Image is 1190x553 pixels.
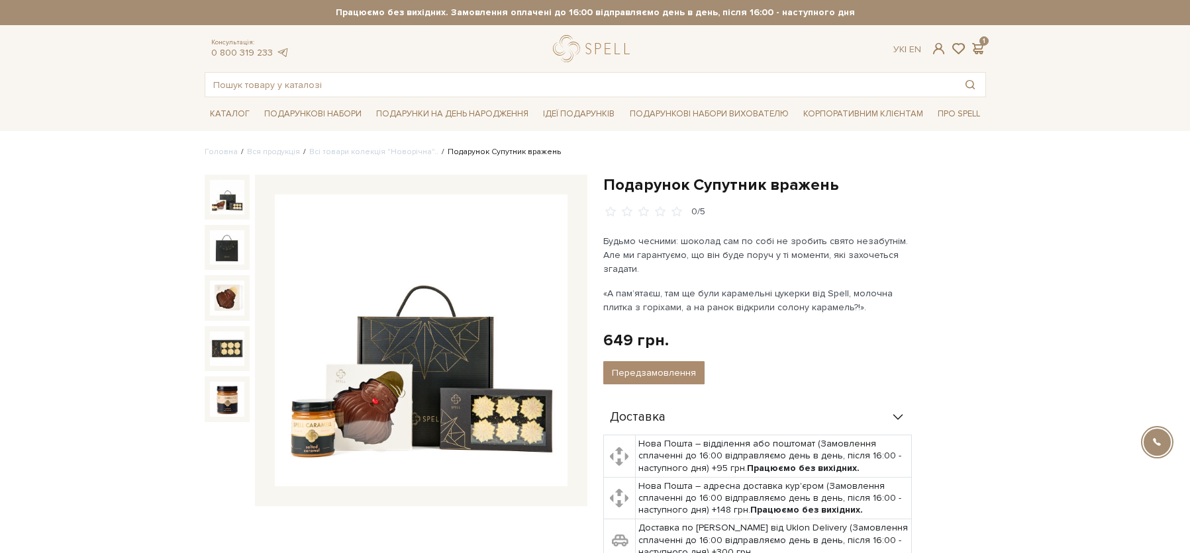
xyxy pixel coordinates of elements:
b: Працюємо без вихідних. [750,504,863,515]
a: Подарункові набори вихователю [624,103,794,125]
span: Консультація: [211,38,289,47]
strong: Працюємо без вихідних. Замовлення оплачені до 16:00 відправляємо день в день, після 16:00 - насту... [205,7,987,19]
td: Нова Пошта – адресна доставка кур'єром (Замовлення сплаченні до 16:00 відправляємо день в день, п... [635,477,911,519]
a: Вся продукція [247,147,300,157]
button: Пошук товару у каталозі [955,73,985,97]
h1: Подарунок Супутник вражень [603,175,986,195]
a: Про Spell [932,104,985,124]
b: Працюємо без вихідних. [747,462,860,474]
div: 0/5 [691,206,705,218]
a: Головна [205,147,238,157]
span: | [905,44,907,55]
img: Подарунок Супутник вражень [210,280,244,315]
a: Ідеї подарунків [538,104,620,124]
a: logo [553,35,636,62]
div: Ук [893,44,921,56]
a: telegram [276,47,289,58]
button: Передзамовлення [603,361,705,384]
img: Подарунок Супутник вражень [210,180,244,214]
a: Всі товари колекція "Новорічна".. [309,147,438,157]
li: Подарунок Супутник вражень [438,146,561,158]
img: Подарунок Супутник вражень [210,382,244,416]
img: Подарунок Супутник вражень [275,194,568,487]
a: Подарунки на День народження [371,104,534,124]
a: Корпоративним клієнтам [798,103,928,125]
a: En [909,44,921,55]
a: Каталог [205,104,255,124]
div: 649 грн. [603,330,669,351]
td: Нова Пошта – відділення або поштомат (Замовлення сплаченні до 16:00 відправляємо день в день, піс... [635,435,911,478]
input: Пошук товару у каталозі [205,73,955,97]
span: Доставка [610,411,666,423]
img: Подарунок Супутник вражень [210,230,244,265]
a: Подарункові набори [259,104,367,124]
img: Подарунок Супутник вражень [210,331,244,366]
a: 0 800 319 233 [211,47,273,58]
p: «А пам’ятаєш, там ще були карамельні цукерки від Spell, молочна плитка з горіхами, а на ранок від... [603,286,914,314]
p: Будьмо чесними: шоколад сам по собі не зробить свято незабутнім. Але ми гарантуємо, що він буде п... [603,234,914,276]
